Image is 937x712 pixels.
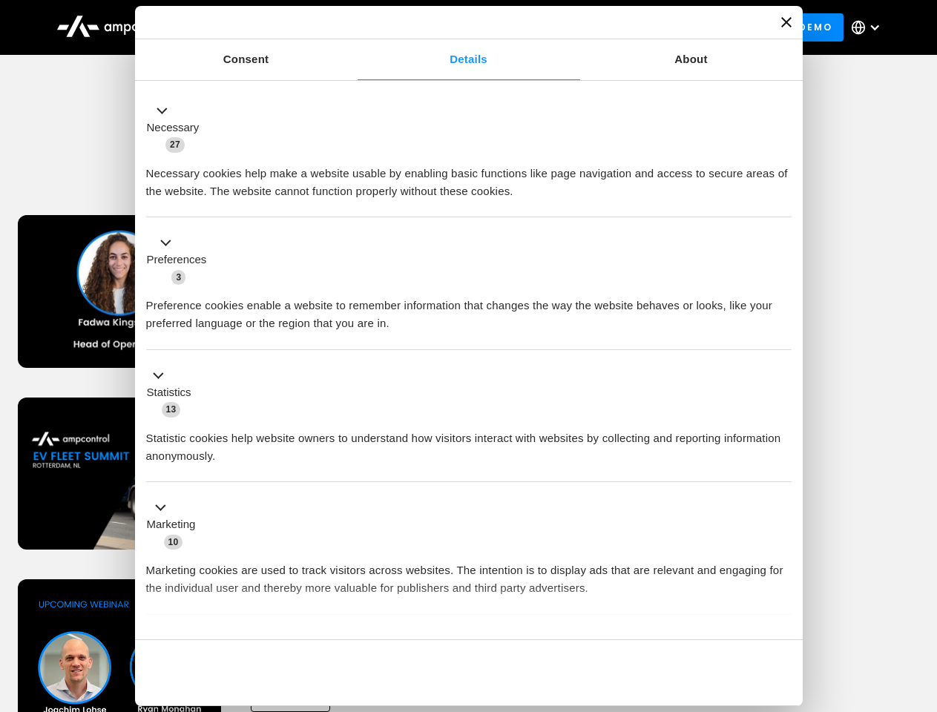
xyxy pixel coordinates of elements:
span: 13 [162,402,181,417]
button: Necessary (27) [146,102,208,154]
div: Preference cookies enable a website to remember information that changes the way the website beha... [146,286,792,332]
button: Preferences (3) [146,234,216,286]
span: 27 [165,137,185,152]
span: 3 [171,270,185,285]
a: Details [358,39,580,80]
label: Preferences [147,251,207,268]
button: Close banner [781,17,792,27]
div: Necessary cookies help make a website usable by enabling basic functions like page navigation and... [146,154,792,200]
button: Statistics (13) [146,366,200,418]
span: 10 [164,535,183,550]
a: Consent [135,39,358,80]
label: Marketing [147,516,196,533]
button: Marketing (10) [146,499,205,551]
button: Unclassified (2) [146,631,268,650]
a: About [580,39,803,80]
span: 2 [245,633,259,648]
button: Okay [578,651,791,694]
div: Marketing cookies are used to track visitors across websites. The intention is to display ads tha... [146,550,792,597]
div: Statistic cookies help website owners to understand how visitors interact with websites by collec... [146,418,792,465]
label: Statistics [147,384,191,401]
h1: Upcoming Webinars [18,150,920,185]
label: Necessary [147,119,200,136]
